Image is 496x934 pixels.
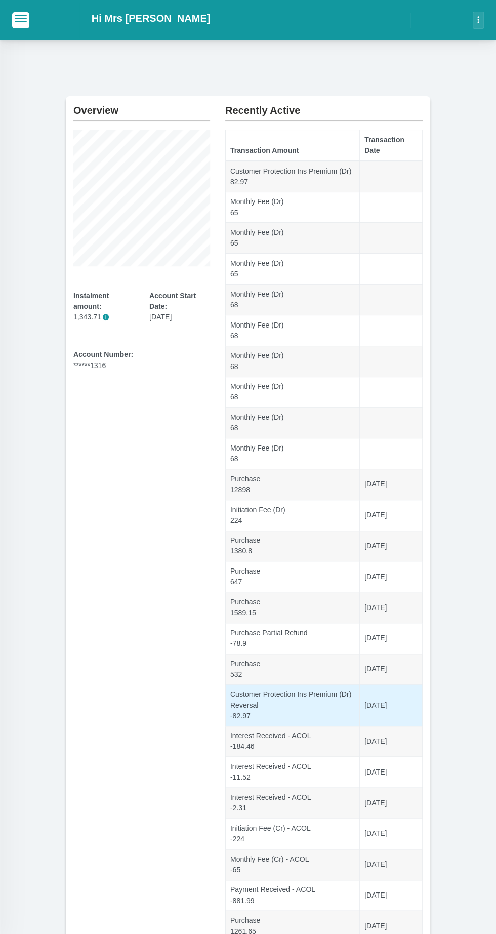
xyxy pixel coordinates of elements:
[226,469,360,500] td: Purchase 12898
[226,757,360,788] td: Interest Received - ACOL -11.52
[226,254,360,285] td: Monthly Fee (Dr) 65
[360,130,423,161] th: Transaction Date
[360,726,423,757] td: [DATE]
[226,592,360,623] td: Purchase 1589.15
[360,880,423,911] td: [DATE]
[226,408,360,438] td: Monthly Fee (Dr) 68
[360,561,423,592] td: [DATE]
[226,726,360,757] td: Interest Received - ACOL -184.46
[226,684,360,726] td: Customer Protection Ins Premium (Dr) Reversal -82.97
[360,788,423,819] td: [DATE]
[73,350,133,358] b: Account Number:
[360,654,423,684] td: [DATE]
[149,292,196,310] b: Account Start Date:
[226,788,360,819] td: Interest Received - ACOL -2.31
[360,623,423,654] td: [DATE]
[226,818,360,849] td: Initiation Fee (Cr) - ACOL -224
[226,346,360,377] td: Monthly Fee (Dr) 68
[226,285,360,315] td: Monthly Fee (Dr) 68
[226,438,360,469] td: Monthly Fee (Dr) 68
[226,130,360,161] th: Transaction Amount
[226,315,360,346] td: Monthly Fee (Dr) 68
[360,469,423,500] td: [DATE]
[360,849,423,880] td: [DATE]
[149,291,210,322] div: [DATE]
[360,684,423,726] td: [DATE]
[103,314,109,320] span: i
[73,292,109,310] b: Instalment amount:
[226,377,360,408] td: Monthly Fee (Dr) 68
[73,96,210,116] h2: Overview
[226,849,360,880] td: Monthly Fee (Cr) - ACOL -65
[226,531,360,561] td: Purchase 1380.8
[226,561,360,592] td: Purchase 647
[226,500,360,531] td: Initiation Fee (Dr) 224
[360,757,423,788] td: [DATE]
[226,192,360,223] td: Monthly Fee (Dr) 65
[360,531,423,561] td: [DATE]
[360,818,423,849] td: [DATE]
[226,654,360,684] td: Purchase 532
[225,96,423,116] h2: Recently Active
[360,500,423,531] td: [DATE]
[92,12,210,24] h2: Hi Mrs [PERSON_NAME]
[226,623,360,654] td: Purchase Partial Refund -78.9
[226,880,360,911] td: Payment Received - ACOL -881.99
[73,312,134,322] p: 1,343.71
[226,223,360,254] td: Monthly Fee (Dr) 65
[226,161,360,192] td: Customer Protection Ins Premium (Dr) 82.97
[360,592,423,623] td: [DATE]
